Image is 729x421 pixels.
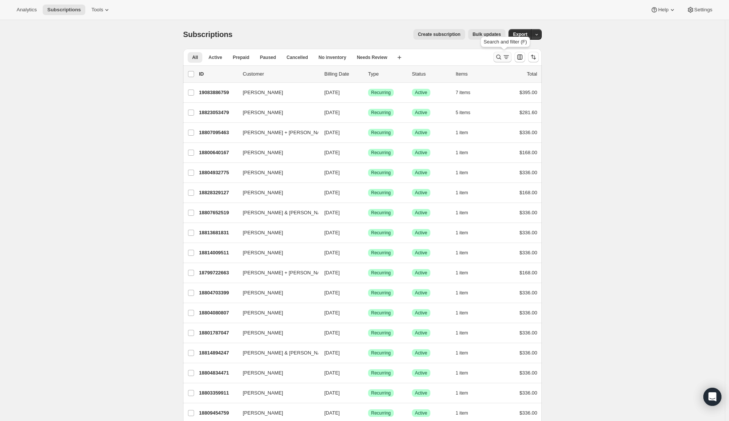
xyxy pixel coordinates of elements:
[260,54,276,60] span: Paused
[371,190,391,196] span: Recurring
[682,5,717,15] button: Settings
[646,5,680,15] button: Help
[703,388,721,406] div: Open Intercom Messenger
[243,409,283,417] span: [PERSON_NAME]
[324,90,340,95] span: [DATE]
[199,109,237,116] p: 18823053479
[324,350,340,356] span: [DATE]
[243,389,283,397] span: [PERSON_NAME]
[456,230,468,236] span: 1 item
[233,54,249,60] span: Prepaid
[192,54,198,60] span: All
[528,52,539,62] button: Sort the results
[238,147,314,159] button: [PERSON_NAME]
[238,207,314,219] button: [PERSON_NAME] & [PERSON_NAME]
[12,5,41,15] button: Analytics
[199,369,237,377] p: 18804834471
[371,370,391,376] span: Recurring
[456,370,468,376] span: 1 item
[519,150,537,155] span: $168.00
[415,330,427,336] span: Active
[371,410,391,416] span: Recurring
[519,250,537,255] span: $336.00
[324,270,340,276] span: [DATE]
[456,310,468,316] span: 1 item
[238,87,314,99] button: [PERSON_NAME]
[199,288,537,298] div: 18804703399[PERSON_NAME][DATE]SuccessRecurringSuccessActive1 item$336.00
[456,127,476,138] button: 1 item
[243,369,283,377] span: [PERSON_NAME]
[456,228,476,238] button: 1 item
[456,110,470,116] span: 5 items
[324,370,340,376] span: [DATE]
[324,110,340,115] span: [DATE]
[199,129,237,136] p: 18807095463
[456,410,468,416] span: 1 item
[199,207,537,218] div: 18807652519[PERSON_NAME] & [PERSON_NAME][DATE]SuccessRecurringSuccessActive1 item$336.00
[319,54,346,60] span: No inventory
[519,330,537,336] span: $336.00
[527,70,537,78] p: Total
[243,289,283,297] span: [PERSON_NAME]
[324,330,340,336] span: [DATE]
[238,127,314,139] button: [PERSON_NAME] + [PERSON_NAME]
[456,90,470,96] span: 7 items
[238,187,314,199] button: [PERSON_NAME]
[371,290,391,296] span: Recurring
[473,31,501,37] span: Bulk updates
[415,130,427,136] span: Active
[371,270,391,276] span: Recurring
[371,350,391,356] span: Recurring
[371,390,391,396] span: Recurring
[199,70,237,78] p: ID
[519,370,537,376] span: $336.00
[418,31,461,37] span: Create subscription
[412,70,450,78] p: Status
[415,410,427,416] span: Active
[243,169,283,176] span: [PERSON_NAME]
[243,109,283,116] span: [PERSON_NAME]
[456,250,468,256] span: 1 item
[357,54,387,60] span: Needs Review
[509,29,532,40] button: Export
[519,410,537,416] span: $336.00
[456,390,468,396] span: 1 item
[238,347,314,359] button: [PERSON_NAME] & [PERSON_NAME]
[371,150,391,156] span: Recurring
[371,310,391,316] span: Recurring
[519,210,537,215] span: $336.00
[199,408,537,418] div: 18809454759[PERSON_NAME][DATE]SuccessRecurringSuccessActive1 item$336.00
[371,110,391,116] span: Recurring
[415,290,427,296] span: Active
[199,388,537,398] div: 18803359911[PERSON_NAME][DATE]SuccessRecurringSuccessActive1 item$336.00
[519,190,537,195] span: $168.00
[456,170,468,176] span: 1 item
[199,127,537,138] div: 18807095463[PERSON_NAME] + [PERSON_NAME][DATE]SuccessRecurringSuccessActive1 item$336.00
[456,190,468,196] span: 1 item
[456,368,476,378] button: 1 item
[199,249,237,257] p: 18814009511
[415,390,427,396] span: Active
[43,5,85,15] button: Subscriptions
[199,309,237,317] p: 18804080807
[243,329,283,337] span: [PERSON_NAME]
[199,169,237,176] p: 18804932775
[324,290,340,296] span: [DATE]
[199,409,237,417] p: 18809454759
[243,189,283,197] span: [PERSON_NAME]
[199,389,237,397] p: 18803359911
[456,330,468,336] span: 1 item
[393,52,405,63] button: Create new view
[199,349,237,357] p: 18814894247
[456,130,468,136] span: 1 item
[243,229,283,237] span: [PERSON_NAME]
[324,170,340,175] span: [DATE]
[238,367,314,379] button: [PERSON_NAME]
[371,90,391,96] span: Recurring
[456,207,476,218] button: 1 item
[238,387,314,399] button: [PERSON_NAME]
[519,270,537,276] span: $168.00
[415,250,427,256] span: Active
[519,290,537,296] span: $336.00
[415,270,427,276] span: Active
